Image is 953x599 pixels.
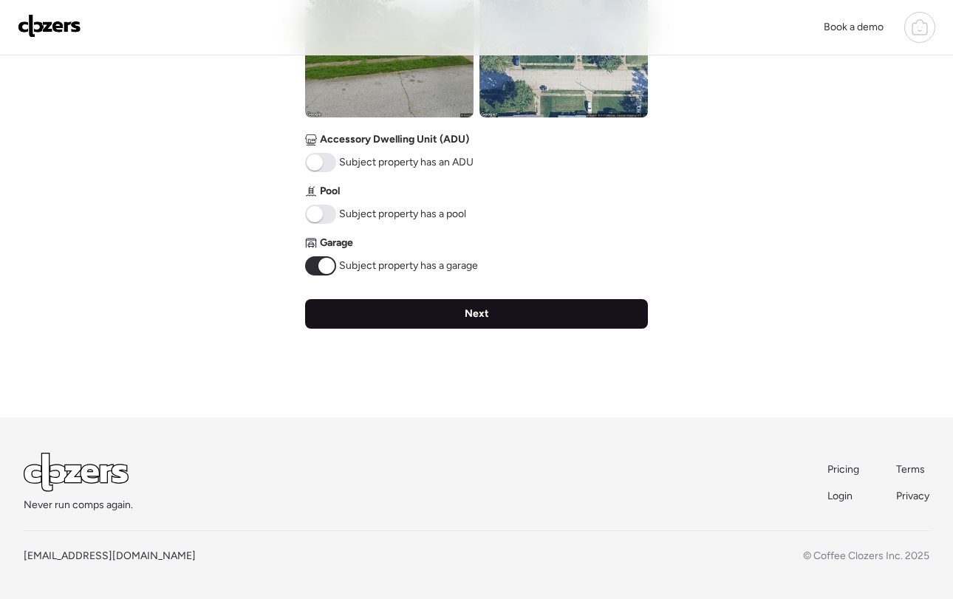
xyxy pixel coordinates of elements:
span: Terms [896,463,925,476]
span: Accessory Dwelling Unit (ADU) [320,132,469,147]
span: Book a demo [824,21,884,33]
span: Next [465,307,489,321]
img: Logo Light [24,453,129,492]
a: Pricing [827,462,861,477]
span: Subject property has a garage [339,259,478,273]
span: © Coffee Clozers Inc. 2025 [803,550,929,562]
img: Logo [18,14,81,38]
span: Never run comps again. [24,498,133,513]
a: Terms [896,462,929,477]
span: Pool [320,184,340,199]
span: Privacy [896,490,929,502]
span: Pricing [827,463,859,476]
span: Subject property has a pool [339,207,466,222]
a: Login [827,489,861,504]
span: Login [827,490,853,502]
a: Privacy [896,489,929,504]
span: Garage [320,236,353,250]
span: Subject property has an ADU [339,155,474,170]
a: [EMAIL_ADDRESS][DOMAIN_NAME] [24,550,196,562]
